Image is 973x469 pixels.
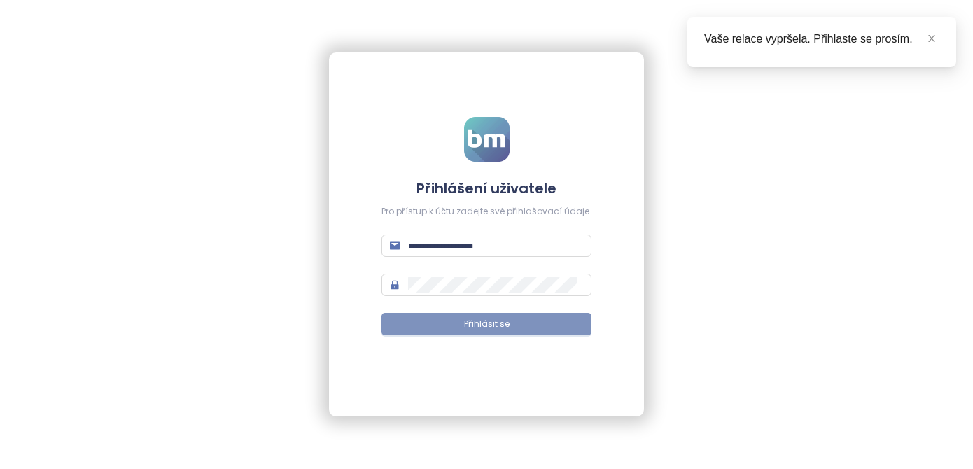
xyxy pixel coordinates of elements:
div: Vaše relace vypršela. Přihlaste se prosím. [704,31,939,48]
button: Přihlásit se [381,313,591,335]
div: Pro přístup k účtu zadejte své přihlašovací údaje. [381,205,591,218]
h4: Přihlášení uživatele [381,178,591,198]
span: mail [390,241,400,251]
span: Přihlásit se [464,318,510,331]
span: close [927,34,937,43]
img: logo [464,117,510,162]
span: lock [390,280,400,290]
